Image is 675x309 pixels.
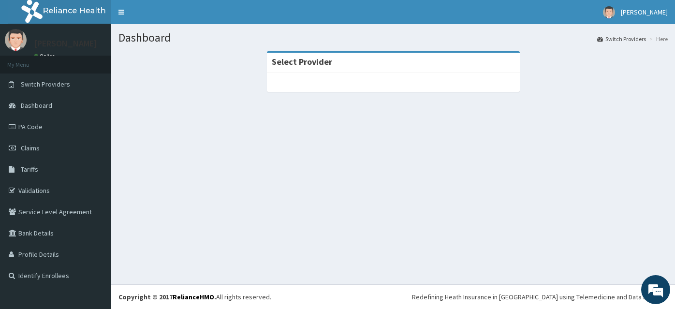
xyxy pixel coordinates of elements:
strong: Select Provider [272,56,332,67]
footer: All rights reserved. [111,284,675,309]
p: [PERSON_NAME] [34,39,97,48]
span: [PERSON_NAME] [621,8,668,16]
span: Claims [21,144,40,152]
span: Dashboard [21,101,52,110]
img: User Image [603,6,615,18]
a: RelianceHMO [173,293,214,301]
li: Here [647,35,668,43]
span: Tariffs [21,165,38,174]
span: Switch Providers [21,80,70,88]
strong: Copyright © 2017 . [118,293,216,301]
a: Switch Providers [597,35,646,43]
img: User Image [5,29,27,51]
div: Redefining Heath Insurance in [GEOGRAPHIC_DATA] using Telemedicine and Data Science! [412,292,668,302]
a: Online [34,53,57,59]
h1: Dashboard [118,31,668,44]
